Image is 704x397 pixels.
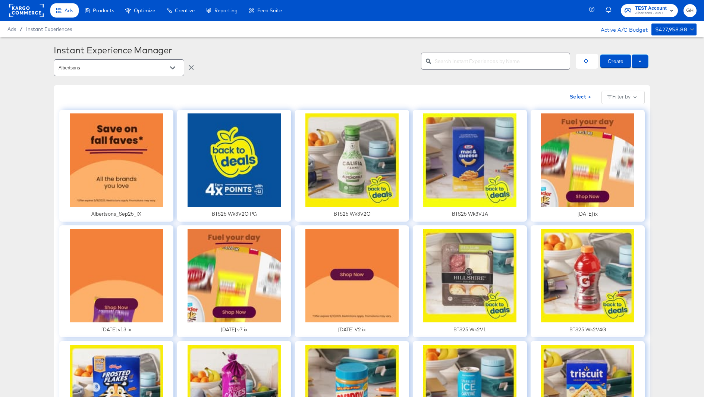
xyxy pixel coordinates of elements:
img: preview [423,113,516,207]
img: preview [70,229,163,322]
div: BTS25 Wk3V1A [452,210,488,218]
span: GH [686,6,694,15]
div: Active A/C Budget [593,24,648,35]
div: [DATE] v13 ix [101,326,131,333]
div: BTS25 Wk3V2O PG [212,210,257,218]
span: Ads [65,7,73,13]
div: [DATE] V2 ix [338,326,366,333]
span: Products [93,7,114,13]
a: Instant Experiences [26,26,72,32]
span: TEST Account [635,4,667,12]
button: Open [167,62,178,74]
button: Filter by [601,91,645,104]
input: Select a Fanpage for your Instant Experience [57,64,169,72]
img: preview [541,113,634,207]
div: BTS25 Wk2V1 [453,326,486,333]
div: [DATE] ix [578,210,598,218]
img: preview [305,113,399,207]
span: Optimize [134,7,155,13]
div: Albertsons_Sep25_IX [91,210,141,218]
div: BTS25 Wk2V4G [569,326,606,333]
img: preview [188,229,281,322]
button: GH [683,4,697,17]
button: Select + [567,91,594,103]
img: preview [188,113,281,207]
div: BTS25 Wk3V2O [334,210,371,218]
span: / [16,26,26,32]
img: preview [70,113,163,207]
div: $427,958.88 [655,25,687,34]
span: Feed Suite [257,7,282,13]
img: preview [423,229,516,322]
span: Select + [570,92,591,101]
input: Search Instant Experiences by Name [435,50,570,66]
span: Reporting [214,7,238,13]
img: preview [305,229,399,322]
div: [DATE] v7 ix [221,326,248,333]
div: Instant Experience Manager [54,45,415,55]
span: Creative [175,7,195,13]
button: Create [600,54,631,68]
img: preview [541,229,634,322]
button: $427,958.88 [651,24,697,35]
button: TEST AccountAlbertsons - AMC [621,4,678,17]
span: Albertsons - AMC [635,10,667,16]
span: Ads [7,26,16,32]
